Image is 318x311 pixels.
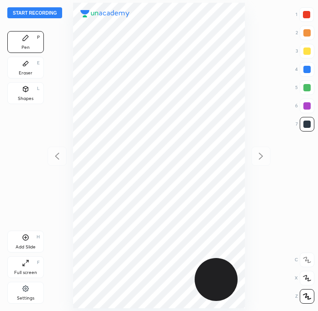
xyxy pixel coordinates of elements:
div: E [37,61,40,65]
div: Add Slide [16,245,36,249]
div: Eraser [19,71,32,75]
div: L [37,86,40,91]
div: P [37,35,40,40]
div: F [37,260,40,265]
div: 2 [296,26,314,40]
div: 5 [295,80,314,95]
div: Pen [21,45,30,50]
div: 6 [295,99,314,113]
div: 4 [295,62,314,77]
div: Shapes [18,96,33,101]
div: 3 [296,44,314,58]
div: Settings [17,296,34,300]
div: H [37,235,40,239]
div: C [295,253,314,267]
div: Z [295,289,314,304]
div: 1 [296,7,314,22]
img: logo.38c385cc.svg [80,10,130,17]
div: Full screen [14,270,37,275]
div: X [295,271,314,285]
div: 7 [296,117,314,132]
button: Start recording [7,7,62,18]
